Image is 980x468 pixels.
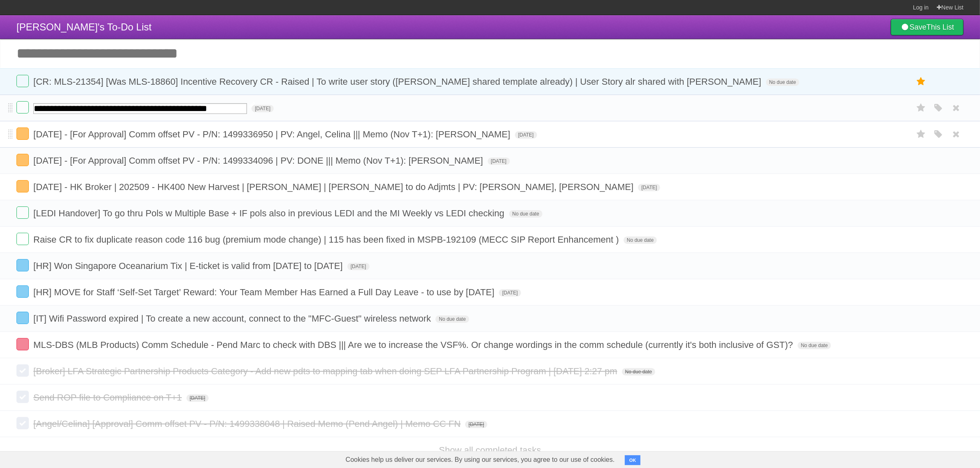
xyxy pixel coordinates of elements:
[16,233,29,245] label: Done
[926,23,954,31] b: This List
[16,180,29,192] label: Done
[33,155,485,166] span: [DATE] - [For Approval] Comm offset PV - P/N: 1499334096 | PV: DONE ||| Memo (Nov T+1): [PERSON_N...
[186,394,209,402] span: [DATE]
[638,184,660,191] span: [DATE]
[33,234,621,245] span: Raise CR to fix duplicate reason code 116 bug (premium mode change) | 115 has been fixed in MSPB-...
[16,154,29,166] label: Done
[16,338,29,350] label: Done
[913,75,929,88] label: Star task
[891,19,964,35] a: SaveThis List
[33,419,463,429] span: [Angel/Celina] [Approval] Comm offset PV - P/N: 1499338048 | Raised Memo (Pend Angel) | Memo CC FN
[465,421,487,428] span: [DATE]
[435,315,469,323] span: No due date
[509,210,542,218] span: No due date
[33,287,496,297] span: [HR] MOVE for Staff ‘Self-Set Target’ Reward: Your Team Member Has Earned a Full Day Leave - to u...
[33,182,635,192] span: [DATE] - HK Broker | 202509 - HK400 New Harvest | [PERSON_NAME] | [PERSON_NAME] to do Adjmts | PV...
[16,312,29,324] label: Done
[439,445,541,455] a: Show all completed tasks
[16,391,29,403] label: Done
[16,75,29,87] label: Done
[16,101,29,114] label: Done
[766,79,799,86] span: No due date
[33,392,184,403] span: Send ROP file to Compliance on T+1
[913,127,929,141] label: Star task
[16,259,29,271] label: Done
[251,105,274,112] span: [DATE]
[16,417,29,429] label: Done
[33,129,512,139] span: [DATE] - [For Approval] Comm offset PV - P/N: 1499336950 | PV: Angel, Celina ||| Memo (Nov T+1): ...
[338,452,623,468] span: Cookies help us deliver our services. By using our services, you agree to our use of cookies.
[622,368,655,375] span: No due date
[624,236,657,244] span: No due date
[33,340,795,350] span: MLS-DBS (MLB Products) Comm Schedule - Pend Marc to check with DBS ||| Are we to increase the VSF...
[16,285,29,298] label: Done
[33,76,763,87] span: [CR: MLS-21354] [Was MLS-18860] Incentive Recovery CR - Raised | To write user story ([PERSON_NAM...
[33,366,619,376] span: [Broker] LFA Strategic Partnership Products Category - Add new pdts to mapping tab when doing SEP...
[16,206,29,219] label: Done
[16,21,151,32] span: [PERSON_NAME]'s To-Do List
[33,261,345,271] span: [HR] Won Singapore Oceanarium Tix | E-ticket is valid from [DATE] to [DATE]
[798,342,831,349] span: No due date
[16,127,29,140] label: Done
[33,313,433,324] span: [IT] Wifi Password expired | To create a new account, connect to the "MFC-Guest" wireless network
[16,364,29,377] label: Done
[488,158,510,165] span: [DATE]
[625,455,641,465] button: OK
[33,208,506,218] span: [LEDI Handover] To go thru Pols w Multiple Base + IF pols also in previous LEDI and the MI Weekly...
[499,289,521,297] span: [DATE]
[347,263,370,270] span: [DATE]
[913,101,929,115] label: Star task
[515,131,537,139] span: [DATE]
